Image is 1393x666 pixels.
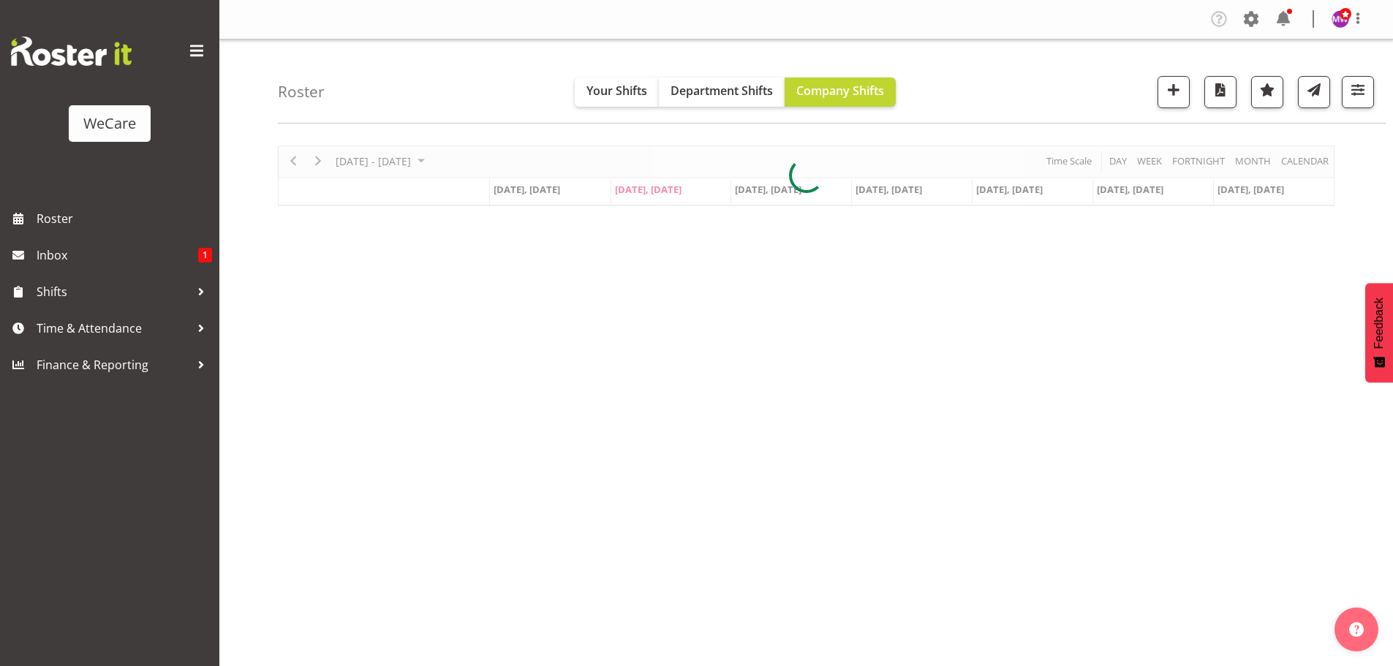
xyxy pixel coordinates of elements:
[83,113,136,135] div: WeCare
[1298,76,1330,108] button: Send a list of all shifts for the selected filtered period to all rostered employees.
[37,317,190,339] span: Time & Attendance
[1365,283,1393,382] button: Feedback - Show survey
[1332,10,1349,28] img: management-we-care10447.jpg
[1349,622,1364,637] img: help-xxl-2.png
[1342,76,1374,108] button: Filter Shifts
[1158,76,1190,108] button: Add a new shift
[37,354,190,376] span: Finance & Reporting
[1373,298,1386,349] span: Feedback
[586,83,647,99] span: Your Shifts
[11,37,132,66] img: Rosterit website logo
[278,83,325,100] h4: Roster
[1204,76,1237,108] button: Download a PDF of the roster according to the set date range.
[1251,76,1283,108] button: Highlight an important date within the roster.
[37,244,198,266] span: Inbox
[37,208,212,230] span: Roster
[575,77,659,107] button: Your Shifts
[796,83,884,99] span: Company Shifts
[785,77,896,107] button: Company Shifts
[671,83,773,99] span: Department Shifts
[37,281,190,303] span: Shifts
[659,77,785,107] button: Department Shifts
[198,248,212,262] span: 1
